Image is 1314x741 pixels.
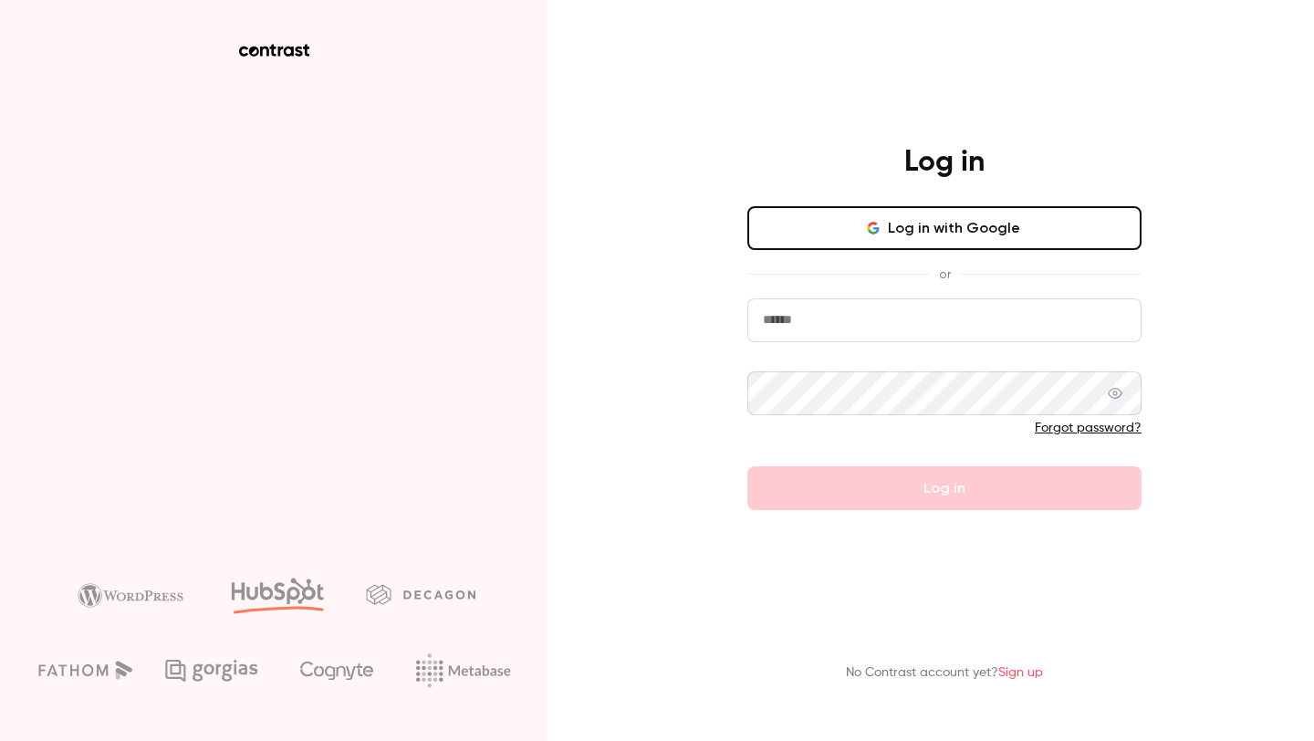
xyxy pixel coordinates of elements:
p: No Contrast account yet? [846,663,1043,683]
span: or [930,265,960,284]
a: Forgot password? [1035,422,1142,434]
button: Log in with Google [747,206,1142,250]
h4: Log in [904,144,985,181]
a: Sign up [998,666,1043,679]
img: decagon [366,584,475,604]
